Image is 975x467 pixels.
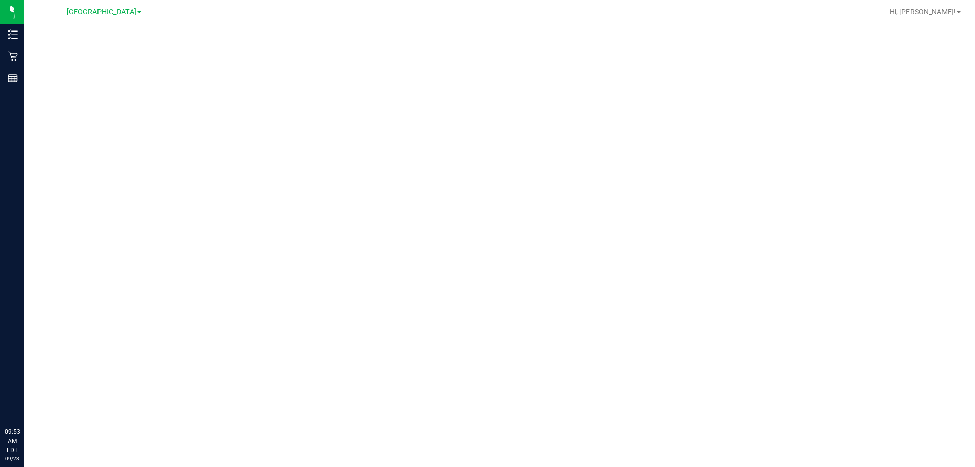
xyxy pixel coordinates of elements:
[8,29,18,40] inline-svg: Inventory
[8,51,18,61] inline-svg: Retail
[5,427,20,455] p: 09:53 AM EDT
[67,8,136,16] span: [GEOGRAPHIC_DATA]
[890,8,956,16] span: Hi, [PERSON_NAME]!
[5,455,20,462] p: 09/23
[8,73,18,83] inline-svg: Reports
